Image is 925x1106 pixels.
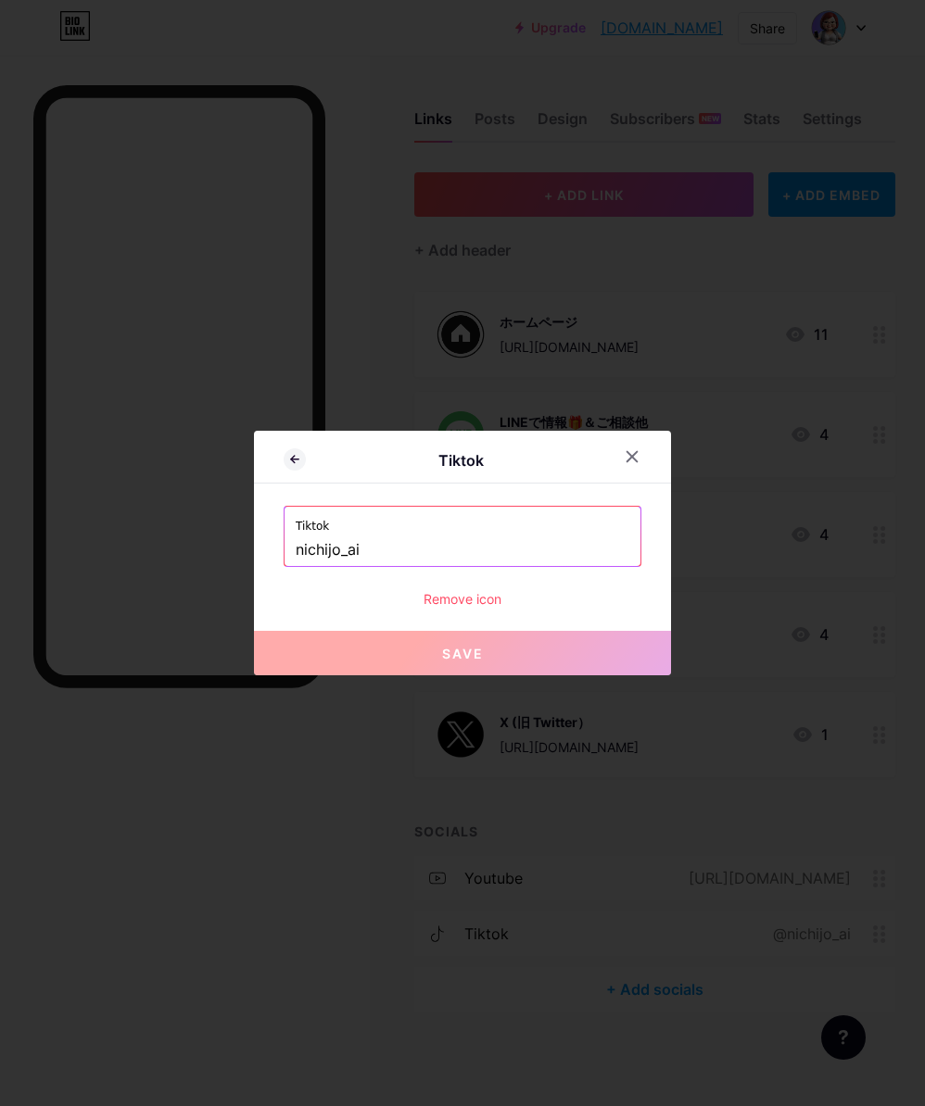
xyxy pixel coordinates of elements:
span: Save [442,646,484,661]
div: Tiktok [306,449,615,471]
button: Save [254,631,671,675]
label: Tiktok [296,507,629,534]
input: TikTok username [296,534,629,566]
div: Remove icon [284,589,641,609]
